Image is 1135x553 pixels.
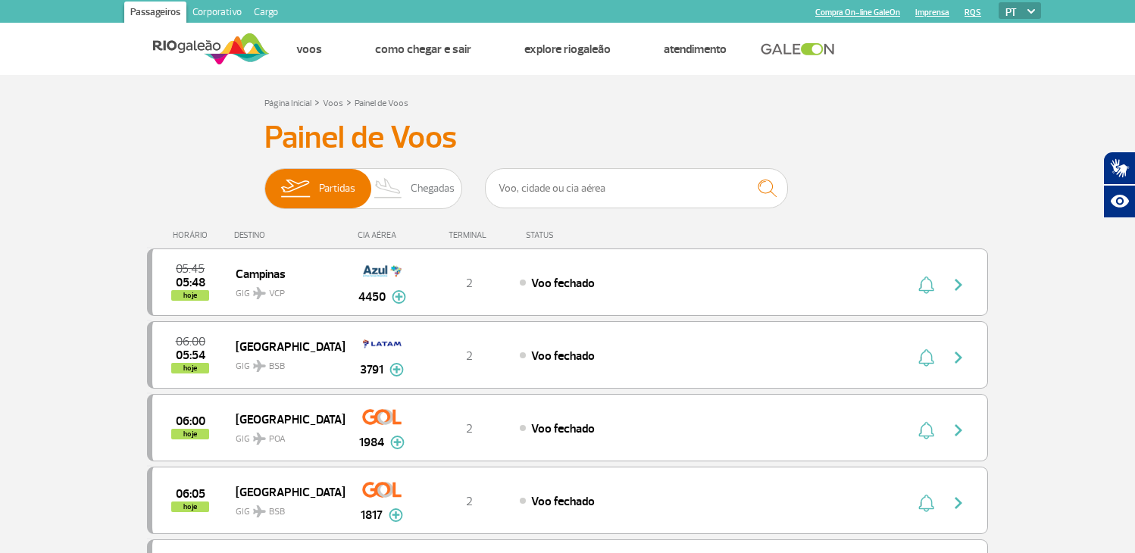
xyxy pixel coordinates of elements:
[124,2,186,26] a: Passageiros
[1103,152,1135,185] button: Abrir tradutor de língua de sinais.
[248,2,284,26] a: Cargo
[236,482,333,501] span: [GEOGRAPHIC_DATA]
[915,8,949,17] a: Imprensa
[664,42,727,57] a: Atendimento
[236,497,333,519] span: GIG
[323,98,343,109] a: Voos
[361,506,383,524] span: 1817
[466,348,473,364] span: 2
[253,287,266,299] img: destiny_airplane.svg
[269,287,285,301] span: VCP
[420,230,518,240] div: TERMINAL
[344,230,420,240] div: CIA AÉREA
[411,169,455,208] span: Chegadas
[346,93,352,111] a: >
[949,421,968,439] img: seta-direita-painel-voo.svg
[466,421,473,436] span: 2
[176,350,205,361] span: 2025-09-27 05:54:07
[171,363,209,373] span: hoje
[518,230,642,240] div: STATUS
[366,169,411,208] img: slider-desembarque
[236,351,333,373] span: GIG
[236,409,333,429] span: [GEOGRAPHIC_DATA]
[176,277,205,288] span: 2025-09-27 05:48:08
[531,348,595,364] span: Voo fechado
[319,169,355,208] span: Partidas
[271,169,319,208] img: slider-embarque
[236,424,333,446] span: GIG
[176,264,205,274] span: 2025-09-27 05:45:00
[314,93,320,111] a: >
[186,2,248,26] a: Corporativo
[918,348,934,367] img: sino-painel-voo.svg
[360,361,383,379] span: 3791
[531,276,595,291] span: Voo fechado
[815,8,900,17] a: Compra On-line GaleOn
[264,119,871,157] h3: Painel de Voos
[389,508,403,522] img: mais-info-painel-voo.svg
[485,168,788,208] input: Voo, cidade ou cia aérea
[234,230,345,240] div: DESTINO
[375,42,471,57] a: Como chegar e sair
[296,42,322,57] a: Voos
[358,288,386,306] span: 4450
[918,494,934,512] img: sino-painel-voo.svg
[269,360,285,373] span: BSB
[269,433,286,446] span: POA
[253,360,266,372] img: destiny_airplane.svg
[949,494,968,512] img: seta-direita-painel-voo.svg
[176,336,205,347] span: 2025-09-27 06:00:00
[949,276,968,294] img: seta-direita-painel-voo.svg
[176,416,205,426] span: 2025-09-27 06:00:00
[269,505,285,519] span: BSB
[965,8,981,17] a: RQS
[171,501,209,512] span: hoje
[918,421,934,439] img: sino-painel-voo.svg
[389,363,404,376] img: mais-info-painel-voo.svg
[1103,185,1135,218] button: Abrir recursos assistivos.
[466,494,473,509] span: 2
[949,348,968,367] img: seta-direita-painel-voo.svg
[531,494,595,509] span: Voo fechado
[253,505,266,517] img: destiny_airplane.svg
[236,336,333,356] span: [GEOGRAPHIC_DATA]
[359,433,384,451] span: 1984
[390,436,405,449] img: mais-info-painel-voo.svg
[392,290,406,304] img: mais-info-painel-voo.svg
[236,279,333,301] span: GIG
[264,98,311,109] a: Página Inicial
[355,98,408,109] a: Painel de Voos
[171,429,209,439] span: hoje
[466,276,473,291] span: 2
[253,433,266,445] img: destiny_airplane.svg
[918,276,934,294] img: sino-painel-voo.svg
[1103,152,1135,218] div: Plugin de acessibilidade da Hand Talk.
[171,290,209,301] span: hoje
[152,230,234,240] div: HORÁRIO
[176,489,205,499] span: 2025-09-27 06:05:00
[524,42,611,57] a: Explore RIOgaleão
[236,264,333,283] span: Campinas
[531,421,595,436] span: Voo fechado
